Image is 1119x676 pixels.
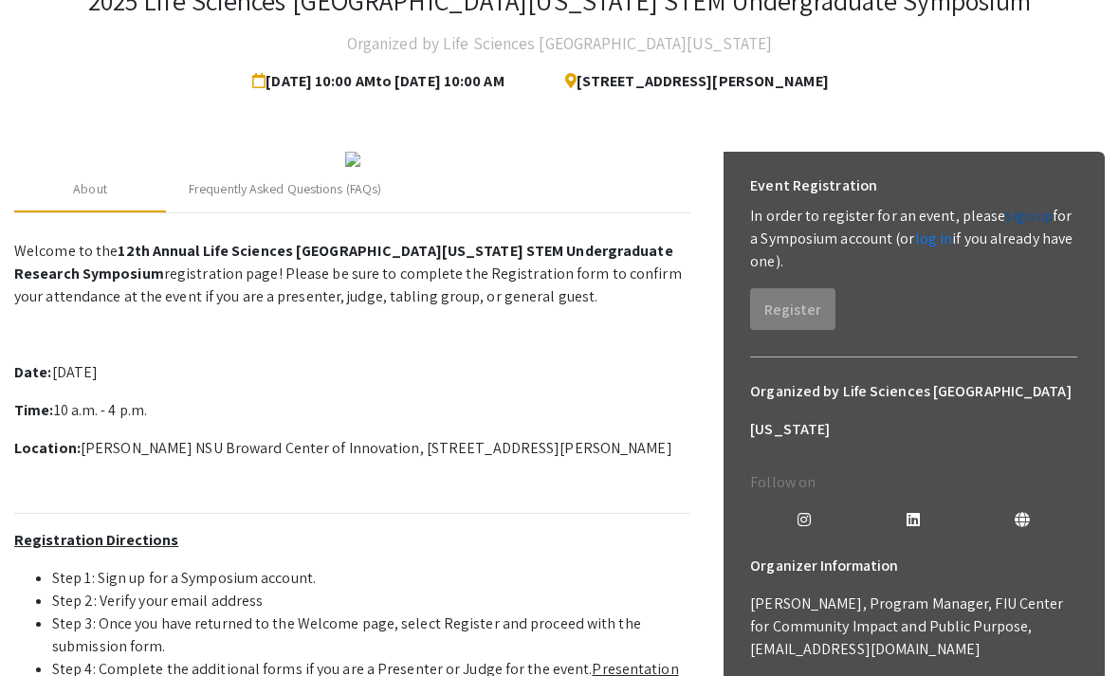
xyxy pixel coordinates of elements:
[14,400,54,420] strong: Time:
[252,63,511,100] span: [DATE] 10:00 AM to [DATE] 10:00 AM
[347,25,772,63] h4: Organized by Life Sciences [GEOGRAPHIC_DATA][US_STATE]
[52,590,690,612] li: Step 2: Verify your email address
[750,471,1077,494] p: Follow on
[14,530,178,550] u: Registration Directions
[750,167,877,205] h6: Event Registration
[1005,206,1053,226] a: sign up
[750,288,835,330] button: Register
[14,240,690,308] p: Welcome to the registration page! Please be sure to complete the Registration form to confirm you...
[915,228,953,248] a: log in
[73,179,107,199] div: About
[52,567,690,590] li: Step 1: Sign up for a Symposium account.
[14,438,81,458] strong: Location:
[14,591,81,662] iframe: Chat
[14,241,673,283] strong: 12th Annual Life Sciences [GEOGRAPHIC_DATA][US_STATE] STEM Undergraduate Research Symposium
[750,593,1077,661] p: [PERSON_NAME], Program Manager, FIU Center for Community Impact and Public Purpose, [EMAIL_ADDRES...
[52,612,690,658] li: Step 3: Once you have returned to the Welcome page, select Register and proceed with the submissi...
[750,373,1077,448] h6: Organized by Life Sciences [GEOGRAPHIC_DATA][US_STATE]
[189,179,381,199] div: Frequently Asked Questions (FAQs)
[14,437,690,460] p: [PERSON_NAME] NSU Broward Center of Innovation, [STREET_ADDRESS][PERSON_NAME]
[14,361,690,384] p: [DATE]
[550,63,829,100] span: [STREET_ADDRESS][PERSON_NAME]
[14,362,52,382] strong: Date:
[14,399,690,422] p: 10 a.m. - 4 p.m.
[750,205,1077,273] p: In order to register for an event, please for a Symposium account (or if you already have one).
[750,547,1077,585] h6: Organizer Information
[345,152,360,167] img: 32153a09-f8cb-4114-bf27-cfb6bc84fc69.png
